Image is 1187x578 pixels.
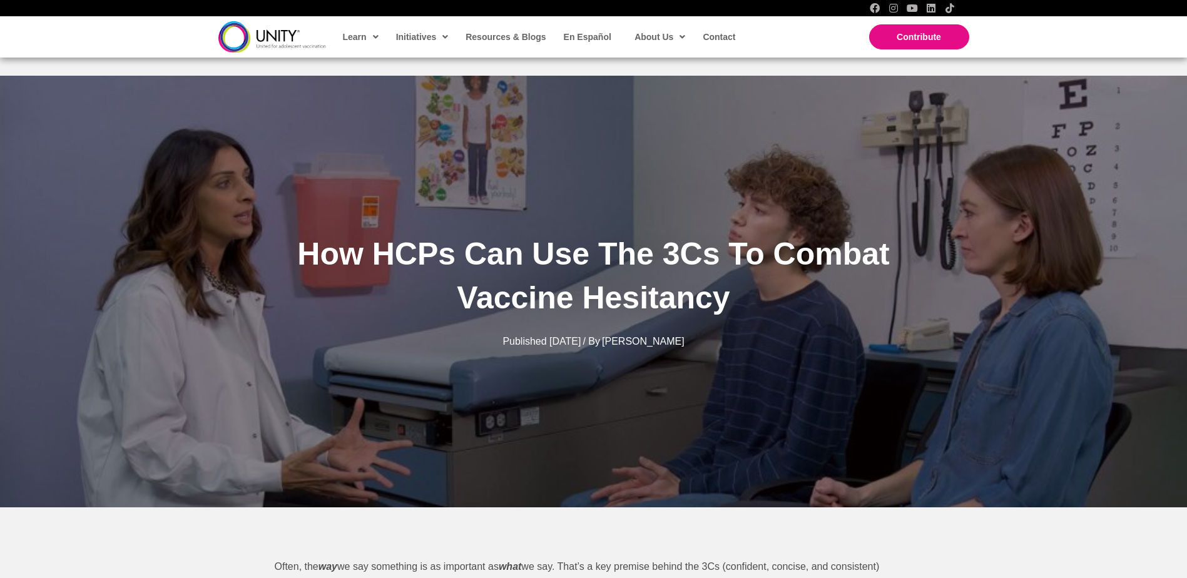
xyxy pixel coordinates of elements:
a: TikTok [945,3,955,13]
span: En Español [564,32,611,42]
em: what [499,561,521,572]
a: LinkedIn [926,3,936,13]
span: Learn [343,28,379,46]
a: About Us [628,23,690,51]
span: Initiatives [396,28,449,46]
a: Contribute [869,24,969,49]
span: / By [583,336,600,347]
span: How HCPs Can Use The 3Cs To Combat Vaccine Hesitancy [297,236,889,315]
span: Contact [703,32,735,42]
a: Instagram [889,3,899,13]
a: Contact [696,23,740,51]
em: way [318,561,337,572]
span: About Us [634,28,685,46]
img: unity-logo-dark [218,21,326,52]
span: Contribute [897,32,941,42]
span: [PERSON_NAME] [602,336,685,347]
span: Published [DATE] [502,336,581,347]
a: YouTube [907,3,917,13]
a: Resources & Blogs [459,23,551,51]
a: En Español [558,23,616,51]
a: Facebook [870,3,880,13]
span: Resources & Blogs [466,32,546,42]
